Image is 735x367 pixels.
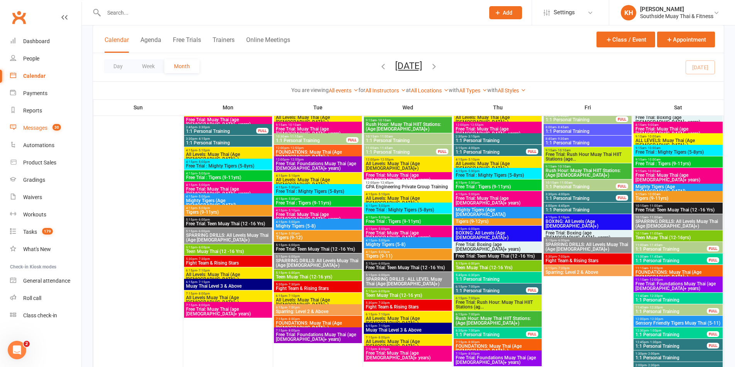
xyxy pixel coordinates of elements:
span: Fight Team & Rising Stars [186,261,270,265]
span: 1:1 Personal Training [275,138,346,143]
span: Teen Muay Thai (12-16yrs) [635,235,721,240]
span: - 5:00pm [287,197,300,201]
button: Class / Event [596,32,655,47]
button: Day [104,59,132,73]
span: - 12:55pm [469,123,483,127]
span: Free Trial: Rush Hour Muay Thai HIIT Stations (age... [545,152,630,161]
span: 9:15am [275,123,360,127]
span: 10:15am [545,181,616,184]
span: 4:15pm [275,174,360,178]
a: All Instructors [365,87,406,94]
span: Tigers (9-11yrs) [186,210,270,215]
div: Gradings [23,177,45,183]
span: Free Trial : Mighty Tigers (5-8yrs) [365,208,450,212]
span: All Levels: Muay Thai (Age [DEMOGRAPHIC_DATA]+) [365,196,450,205]
span: - 3:15pm [467,135,480,138]
span: 5:30pm [186,257,270,261]
span: 4:15pm [365,250,450,254]
span: 4:15pm [545,216,630,219]
span: 1:1 Personal Training [545,208,630,212]
span: 8:00am [545,126,630,129]
iframe: Intercom live chat [8,341,26,359]
span: - 6:00pm [377,262,390,265]
strong: You are viewing [291,87,329,93]
span: Tigers (9-11yrs) [635,196,721,201]
span: - 7:00pm [557,255,569,258]
span: 12:00pm [455,123,540,127]
span: 10:15am [635,204,721,208]
div: Waivers [23,194,42,200]
span: 4:15pm [455,158,540,161]
span: 8:45am [545,137,630,141]
a: Clubworx [9,8,29,27]
span: Fight Team & Rising Stars [545,258,630,263]
span: 5:15pm [186,218,270,221]
span: - 4:00pm [467,146,480,150]
th: Thu [453,99,543,116]
span: - 7:10pm [197,269,210,272]
span: SPARRING DRILLS: All Levels Muay Thai (Age [DEMOGRAPHIC_DATA]+) [275,258,360,268]
span: Free Trial: Teen Muay Thai (12 -16 Yrs) [635,208,721,212]
span: 3:30pm [186,137,270,141]
span: BOXING: All Levels (Age [DEMOGRAPHIC_DATA]+) [455,231,540,240]
span: 4:15pm [186,183,270,187]
span: 12:00pm [275,146,360,150]
span: - 10:00am [646,146,661,150]
span: - 9:30am [556,137,569,141]
div: Calendar [23,73,46,79]
span: 12:00pm [275,158,360,161]
span: Free Trial : Tigers (9-11yrs) [275,201,360,205]
span: 4:15pm [275,220,360,224]
span: - 12:55pm [289,146,304,150]
div: Dashboard [23,38,50,44]
a: Tasks 179 [10,223,81,241]
span: Free Trial : Mighty Tigers (5-8yrs) [186,164,270,168]
span: Free Trial: Teen Muay Thai (12 -16 Yrs) [186,221,270,226]
div: FULL [707,257,719,263]
span: Free Trial: Teen Muay Thai (12 -16 Yrs) [365,265,450,270]
span: Mighty Tigers (5-8) [365,242,450,247]
div: FULL [526,149,538,154]
span: 9:15am [635,193,721,196]
span: 5:15pm [545,239,630,242]
span: 5:15pm [455,262,540,265]
div: Payments [23,90,47,96]
span: - 10:10am [287,123,301,127]
span: 4:15pm [186,160,270,164]
span: 4:15pm [455,181,540,184]
span: 1:1 Personal Training [545,184,616,189]
span: - 8:45am [556,114,569,117]
span: 1:1 Personal Training [635,258,707,263]
span: - 5:00pm [197,195,210,198]
span: BOXING: All Levels (Age [DEMOGRAPHIC_DATA]+) [545,219,630,228]
span: Free Trial: Muay Thai (age [DEMOGRAPHIC_DATA]+ years) [365,173,450,182]
span: 1:1 Personal Training [545,129,630,134]
span: 10:30am [275,135,346,138]
span: 4:15pm [186,172,270,175]
span: - 5:10pm [377,193,390,196]
span: SPARRING DRILLS: All Levels Muay Thai (Age [DEMOGRAPHIC_DATA]+) [635,219,721,228]
span: 10:15am [365,135,450,138]
button: Online Meetings [246,36,290,53]
span: 3:30pm [545,193,616,196]
span: - 12:00pm [648,266,663,270]
div: FULL [256,128,269,134]
div: People [23,55,39,62]
span: FOUNDATIONS: Muay Thai (Age [DEMOGRAPHIC_DATA]+) [275,150,360,159]
span: 4:15pm [365,193,450,196]
span: 1:1 Personal Training [545,117,616,122]
span: 5:15pm [186,230,270,233]
span: Free Trial: Teen Muay Thai (12 -16 Yrs) [455,254,540,258]
a: Reports [10,102,81,119]
span: 9:15am [545,149,630,152]
span: Tigers (9-12) [275,235,360,240]
span: 4:15pm [275,197,360,201]
div: Southside Muay Thai & Fitness [640,13,713,20]
div: Automations [23,142,54,148]
span: 4:15pm [275,209,360,212]
a: All Styles [498,87,526,94]
a: Roll call [10,290,81,307]
span: - 5:00pm [377,239,390,242]
span: Free Trial: Muay Thai (age [DEMOGRAPHIC_DATA]+ years) [635,127,721,136]
span: Free Trial : Mighty Tigers (5-8yrs) [455,173,540,178]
